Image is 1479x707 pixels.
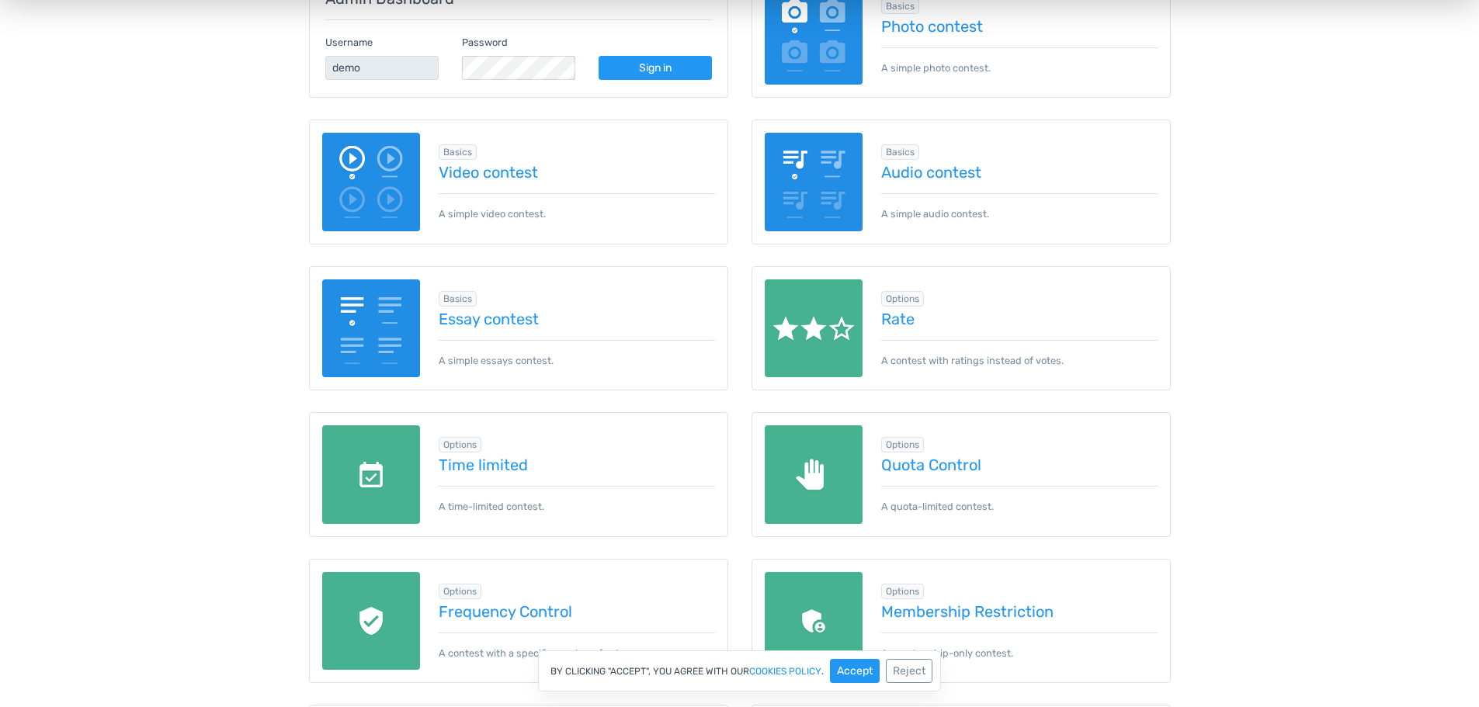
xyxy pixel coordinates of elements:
p: A simple audio contest. [881,193,1158,221]
p: A simple video contest. [439,193,715,221]
p: A membership-only contest. [881,632,1158,660]
div: By clicking "Accept", you agree with our . [538,650,941,691]
p: A simple photo contest. [881,47,1158,75]
img: audio-poll.png.webp [765,133,863,231]
img: members-only.png.webp [765,572,863,671]
span: Browse all in Basics [439,144,477,160]
span: Browse all in Options [439,437,481,452]
a: Rate [881,310,1158,328]
a: cookies policy [749,667,821,676]
span: Browse all in Options [881,437,924,452]
img: recaptcha.png.webp [322,572,421,671]
a: Membership Restriction [881,603,1158,620]
a: Time limited [439,456,715,473]
a: Video contest [439,164,715,181]
label: Username [325,35,373,50]
span: Browse all in Options [881,584,924,599]
span: Browse all in Options [439,584,481,599]
img: quota-limited.png.webp [765,425,863,524]
a: Quota Control [881,456,1158,473]
a: Sign in [599,56,712,80]
p: A contest with a specific number of votes. [439,632,715,660]
a: Frequency Control [439,603,715,620]
button: Accept [830,659,880,683]
a: Audio contest [881,164,1158,181]
img: essay-contest.png.webp [322,279,421,378]
a: Photo contest [881,18,1158,35]
img: rate.png.webp [765,279,863,378]
img: date-limited.png.webp [322,425,421,524]
p: A simple essays contest. [439,340,715,368]
a: Essay contest [439,310,715,328]
p: A contest with ratings instead of votes. [881,340,1158,368]
button: Reject [886,659,932,683]
span: Browse all in Basics [881,144,919,160]
span: Browse all in Basics [439,291,477,307]
label: Password [462,35,508,50]
p: A time-limited contest. [439,486,715,514]
img: video-poll.png.webp [322,133,421,231]
p: A quota-limited contest. [881,486,1158,514]
span: Browse all in Options [881,291,924,307]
